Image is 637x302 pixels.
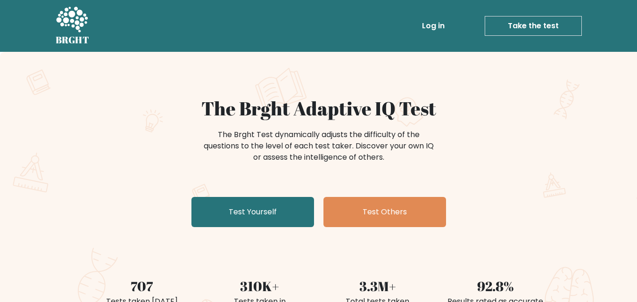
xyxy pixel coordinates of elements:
[485,16,582,36] a: Take the test
[191,197,314,227] a: Test Yourself
[89,97,549,120] h1: The Brght Adaptive IQ Test
[418,16,448,35] a: Log in
[56,34,90,46] h5: BRGHT
[324,276,431,296] div: 3.3M+
[207,276,313,296] div: 310K+
[201,129,437,163] div: The Brght Test dynamically adjusts the difficulty of the questions to the level of each test take...
[323,197,446,227] a: Test Others
[442,276,549,296] div: 92.8%
[56,4,90,48] a: BRGHT
[89,276,195,296] div: 707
